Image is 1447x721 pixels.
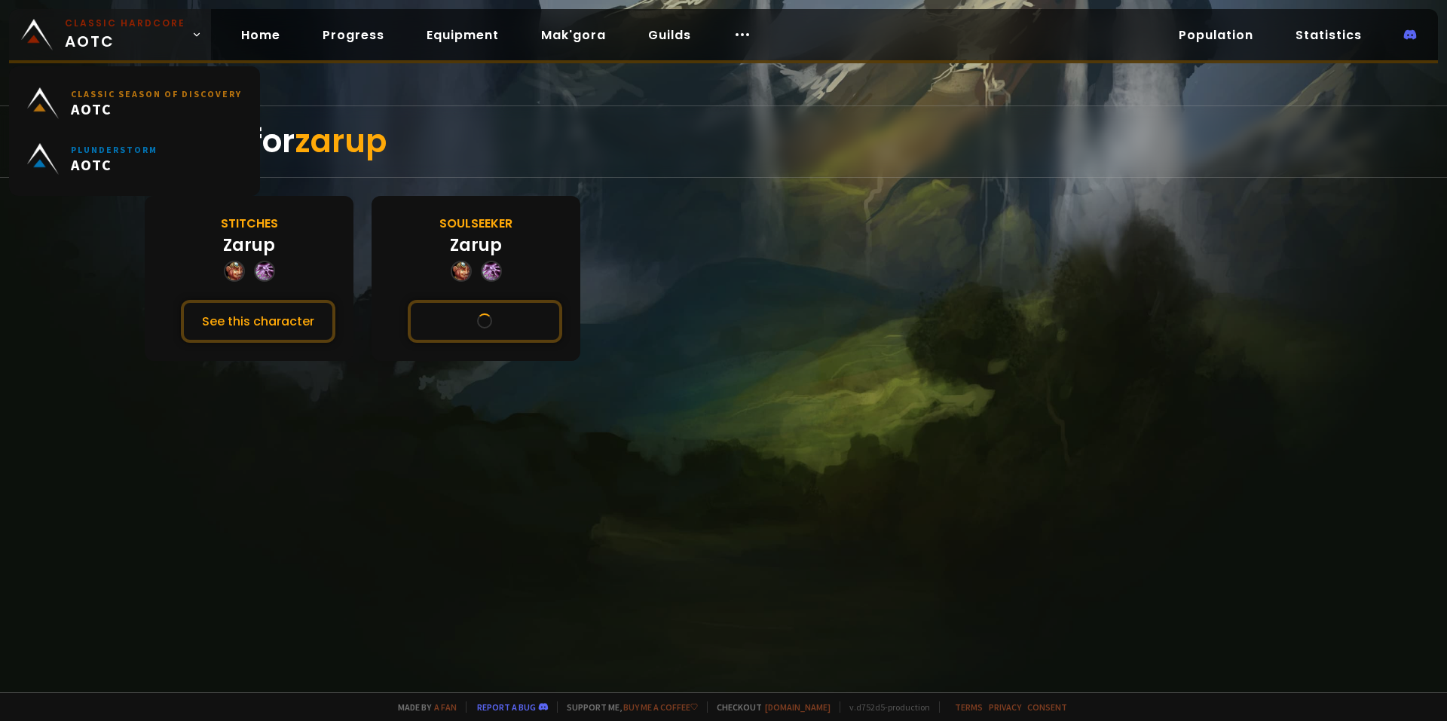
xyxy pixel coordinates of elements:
span: Support me, [557,701,698,713]
a: Report a bug [477,701,536,713]
a: [DOMAIN_NAME] [765,701,831,713]
button: See this character [408,300,562,343]
a: Guilds [636,20,703,50]
a: PlunderstormAOTC [18,131,251,187]
a: Population [1167,20,1265,50]
small: Classic Hardcore [65,17,185,30]
span: Checkout [707,701,831,713]
a: Statistics [1283,20,1374,50]
span: AOTC [71,155,158,174]
small: Classic Season of Discovery [71,88,242,99]
div: Stitches [221,214,278,233]
a: Consent [1027,701,1067,713]
span: zarup [295,119,387,163]
div: Soulseeker [439,214,512,233]
a: Privacy [989,701,1021,713]
a: Classic HardcoreAOTC [9,9,211,60]
a: Progress [311,20,396,50]
a: Home [229,20,292,50]
div: Zarup [450,233,502,258]
div: Zarup [223,233,275,258]
a: Buy me a coffee [623,701,698,713]
a: Equipment [415,20,511,50]
span: Made by [389,701,457,713]
span: AOTC [65,17,185,53]
span: AOTC [71,99,242,118]
span: v. d752d5 - production [840,701,930,713]
a: a fan [434,701,457,713]
a: Classic Season of DiscoveryAOTC [18,75,251,131]
a: Terms [955,701,983,713]
a: Mak'gora [529,20,618,50]
button: See this character [181,300,335,343]
div: Result for [145,106,1302,177]
small: Plunderstorm [71,144,158,155]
